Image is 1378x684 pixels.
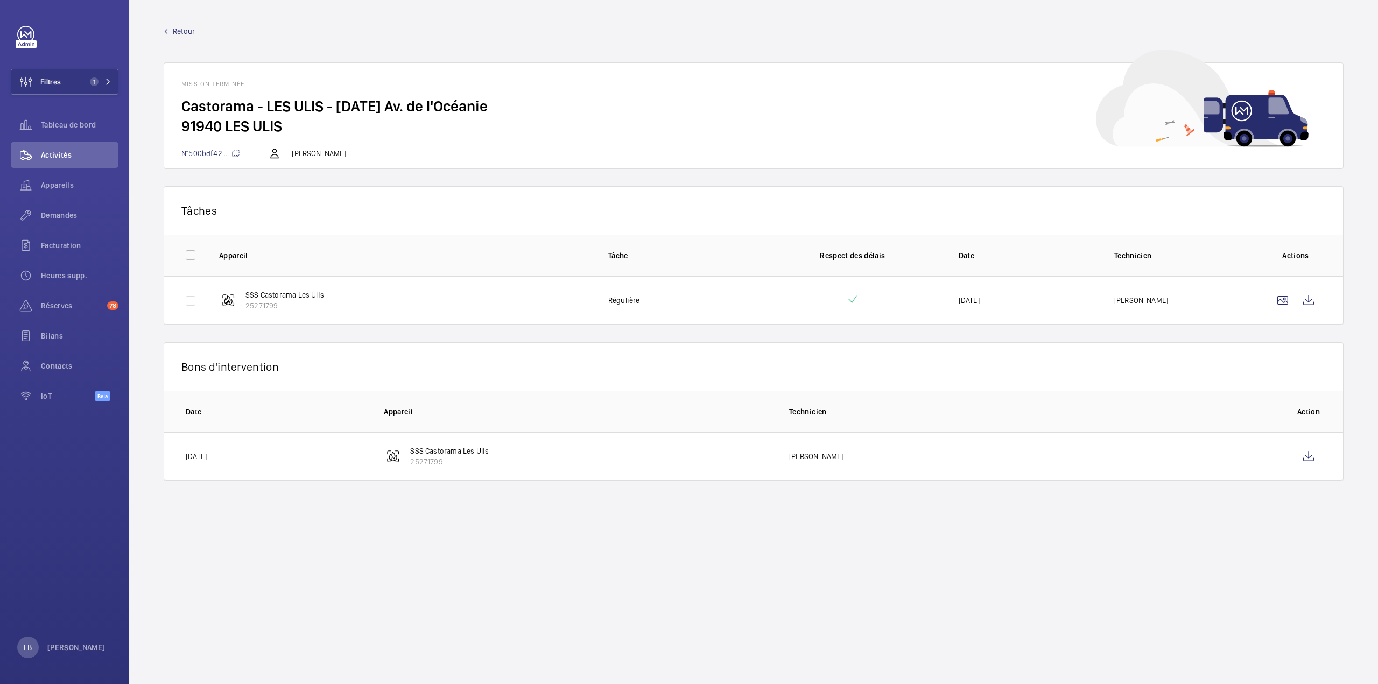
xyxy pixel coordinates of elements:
span: N°500bdf42... [181,149,240,158]
span: Facturation [41,240,118,251]
p: Date [186,406,367,417]
p: 25271799 [410,456,489,467]
p: SSS Castorama Les Ulis [410,446,489,456]
h2: 91940 LES ULIS [181,116,1326,136]
span: Tableau de bord [41,119,118,130]
p: Appareil [219,250,591,261]
span: IoT [41,391,95,401]
p: 25271799 [245,300,324,311]
p: Respect des délais [764,250,941,261]
p: Tâche [608,250,747,261]
p: Action [1296,406,1321,417]
span: Filtres [40,76,61,87]
img: fire_alarm.svg [386,450,399,463]
span: Heures supp. [41,270,118,281]
p: Appareil [384,406,772,417]
p: Technicien [1114,250,1253,261]
p: [DATE] [959,295,980,306]
p: Tâches [181,204,1326,217]
p: LB [24,642,32,653]
p: [PERSON_NAME] [292,148,346,159]
span: Retour [173,26,195,37]
span: Appareils [41,180,118,191]
p: [PERSON_NAME] [789,451,843,462]
span: Bilans [41,330,118,341]
h1: Mission terminée [181,80,1326,88]
span: Contacts [41,361,118,371]
img: car delivery [1096,50,1309,147]
p: SSS Castorama Les Ulis [245,290,324,300]
p: Bons d'intervention [181,360,1326,373]
button: Filtres1 [11,69,118,95]
span: Beta [95,391,110,401]
p: [PERSON_NAME] [47,642,106,653]
p: [DATE] [186,451,207,462]
p: Régulière [608,295,640,306]
p: Date [959,250,1097,261]
span: Activités [41,150,118,160]
h2: Castorama - LES ULIS - [DATE] Av. de l'Océanie [181,96,1326,116]
p: [PERSON_NAME] [1114,295,1168,306]
p: Actions [1270,250,1321,261]
img: fire_alarm.svg [222,294,235,307]
span: 78 [107,301,118,310]
span: 1 [90,77,99,86]
p: Technicien [789,406,1278,417]
span: Demandes [41,210,118,221]
span: Réserves [41,300,103,311]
